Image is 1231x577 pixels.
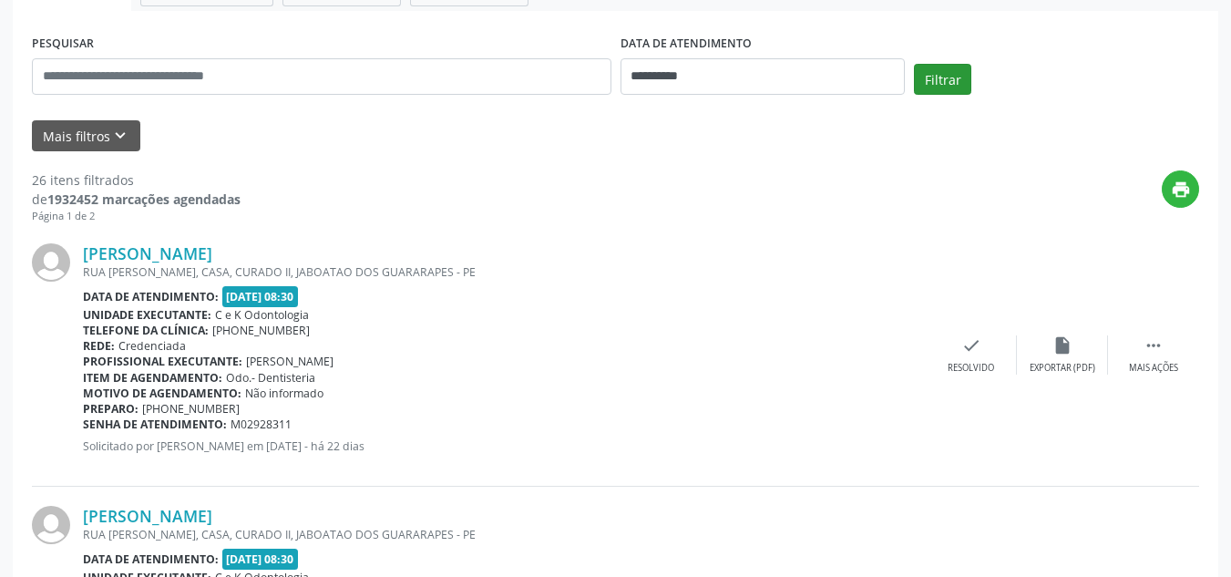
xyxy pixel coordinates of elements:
[1030,362,1095,375] div: Exportar (PDF)
[83,438,926,454] p: Solicitado por [PERSON_NAME] em [DATE] - há 22 dias
[83,506,212,526] a: [PERSON_NAME]
[32,209,241,224] div: Página 1 de 2
[32,170,241,190] div: 26 itens filtrados
[83,323,209,338] b: Telefone da clínica:
[961,335,981,355] i: check
[32,243,70,282] img: img
[83,354,242,369] b: Profissional executante:
[245,386,323,401] span: Não informado
[83,386,241,401] b: Motivo de agendamento:
[246,354,333,369] span: [PERSON_NAME]
[83,264,926,280] div: RUA [PERSON_NAME], CASA, CURADO II, JABOATAO DOS GUARARAPES - PE
[32,506,70,544] img: img
[226,370,315,386] span: Odo.- Dentisteria
[83,551,219,567] b: Data de atendimento:
[83,289,219,304] b: Data de atendimento:
[32,190,241,209] div: de
[621,30,752,58] label: DATA DE ATENDIMENTO
[110,126,130,146] i: keyboard_arrow_down
[1144,335,1164,355] i: 
[231,417,292,432] span: M02928311
[32,30,94,58] label: PESQUISAR
[1171,180,1191,200] i: print
[32,120,140,152] button: Mais filtroskeyboard_arrow_down
[83,243,212,263] a: [PERSON_NAME]
[914,64,971,95] button: Filtrar
[1162,170,1199,208] button: print
[83,401,138,417] b: Preparo:
[83,370,222,386] b: Item de agendamento:
[222,549,299,570] span: [DATE] 08:30
[83,338,115,354] b: Rede:
[83,527,926,542] div: RUA [PERSON_NAME], CASA, CURADO II, JABOATAO DOS GUARARAPES - PE
[47,191,241,208] strong: 1932452 marcações agendadas
[1052,335,1072,355] i: insert_drive_file
[212,323,310,338] span: [PHONE_NUMBER]
[83,417,227,432] b: Senha de atendimento:
[222,286,299,307] span: [DATE] 08:30
[118,338,186,354] span: Credenciada
[215,307,309,323] span: C e K Odontologia
[83,307,211,323] b: Unidade executante:
[948,362,994,375] div: Resolvido
[142,401,240,417] span: [PHONE_NUMBER]
[1129,362,1178,375] div: Mais ações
